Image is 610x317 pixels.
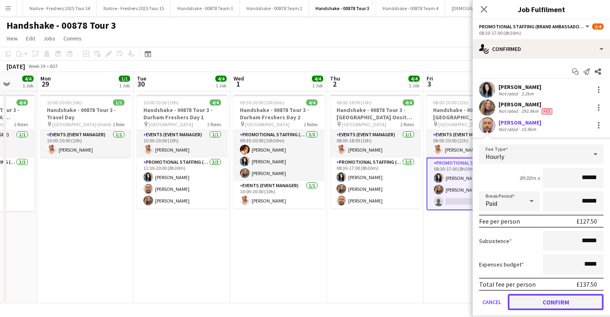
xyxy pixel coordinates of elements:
[433,99,468,106] span: 08:00-20:00 (12h)
[233,130,324,181] app-card-role: Promotional Staffing (Brand Ambassadors)3/309:30-20:00 (10h30m)[PERSON_NAME][PERSON_NAME][PERSON_...
[542,108,552,114] span: Fee
[23,82,33,89] div: 1 Job
[14,121,28,127] span: 2 Roles
[479,237,512,245] label: Subsistence
[400,121,414,127] span: 2 Roles
[427,75,433,82] span: Fri
[403,99,414,106] span: 4/4
[330,158,421,209] app-card-role: Promotional Staffing (Brand Ambassadors)3/308:30-17:00 (8h30m)[PERSON_NAME][PERSON_NAME][PERSON_N...
[40,95,131,158] app-job-card: 10:00-20:00 (10h)1/1Handshake - 00878 Tour 3 - Travel Day [GEOGRAPHIC_DATA] (Hotel)1 RoleEvents (...
[312,76,323,82] span: 4/4
[592,23,604,30] span: 3/4
[6,62,25,70] div: [DATE]
[304,121,318,127] span: 2 Roles
[508,294,604,310] button: Confirm
[23,33,38,44] a: Edit
[43,35,55,42] span: Jobs
[499,91,520,97] div: Not rated
[207,121,221,127] span: 2 Roles
[240,99,284,106] span: 09:30-20:00 (10h30m)
[520,126,538,132] div: 15.9km
[232,79,244,89] span: 1
[210,99,221,106] span: 4/4
[312,82,323,89] div: 1 Job
[479,294,505,310] button: Cancel
[479,23,591,30] button: Promotional Staffing (Brand Ambassadors)
[23,0,97,16] button: Native - Freshers 2025 Tour 14
[52,121,111,127] span: [GEOGRAPHIC_DATA] (Hotel)
[427,95,517,210] app-job-card: 08:00-20:00 (12h)3/4Handshake - 00878 Tour 3 - [GEOGRAPHIC_DATA] Onsite Day 2 [GEOGRAPHIC_DATA] (...
[427,130,517,158] app-card-role: Events (Event Manager)1/108:00-20:00 (12h)[PERSON_NAME]
[520,108,540,114] div: 292.9km
[520,174,540,182] div: 8h30m x
[473,39,610,59] div: Confirmed
[499,83,541,91] div: [PERSON_NAME]
[233,181,324,209] app-card-role: Events (Event Manager)1/110:00-20:00 (10h)[PERSON_NAME]
[119,76,130,82] span: 1/1
[50,63,58,69] div: BST
[136,79,146,89] span: 30
[486,152,504,161] span: Hourly
[137,75,146,82] span: Tue
[40,106,131,121] h3: Handshake - 00878 Tour 3 - Travel Day
[137,95,227,209] app-job-card: 10:00-20:00 (10h)4/4Handshake - 00878 Tour 3 - Durham Freshers Day 1 [GEOGRAPHIC_DATA]2 RolesEven...
[40,75,51,82] span: Mon
[329,79,340,89] span: 2
[427,158,517,210] app-card-role: Promotional Staffing (Brand Ambassadors)1I4A2/308:30-17:00 (8h30m)[PERSON_NAME][PERSON_NAME]
[26,35,35,42] span: Edit
[47,99,82,106] span: 10:00-20:00 (10h)
[119,82,130,89] div: 1 Job
[233,95,324,209] app-job-card: 09:30-20:00 (10h30m)4/4Handshake - 00878 Tour 3 - Durham Freshers Day 2 [GEOGRAPHIC_DATA]2 RolesP...
[39,79,51,89] span: 29
[425,79,433,89] span: 3
[576,217,597,225] div: £127.50
[113,121,124,127] span: 1 Role
[309,0,376,16] button: Handshake - 00878 Tour 3
[60,33,85,44] a: Comms
[6,19,116,32] h1: Handshake - 00878 Tour 3
[330,130,421,158] app-card-role: Events (Event Manager)1/108:00-18:00 (10h)[PERSON_NAME]
[137,106,227,121] h3: Handshake - 00878 Tour 3 - Durham Freshers Day 1
[171,0,240,16] button: Handshake - 00878 Team 1
[240,0,309,16] button: Handshake - 00878 Team 2
[479,217,520,225] div: Fee per person
[137,158,227,209] app-card-role: Promotional Staffing (Brand Ambassadors)3/311:30-20:00 (8h30m)[PERSON_NAME][PERSON_NAME][PERSON_N...
[499,119,541,126] div: [PERSON_NAME]
[40,33,59,44] a: Jobs
[479,23,584,30] span: Promotional Staffing (Brand Ambassadors)
[63,35,82,42] span: Comms
[27,63,47,69] span: Week 39
[427,106,517,121] h3: Handshake - 00878 Tour 3 - [GEOGRAPHIC_DATA] Onsite Day 2
[438,121,497,127] span: [GEOGRAPHIC_DATA] (Students Union)
[408,76,420,82] span: 4/4
[479,30,604,36] div: 08:30-17:00 (8h30m)
[486,199,497,207] span: Paid
[376,0,445,16] button: Handshake - 00878 Team 4
[342,121,386,127] span: [GEOGRAPHIC_DATA]
[215,76,227,82] span: 4/4
[216,82,226,89] div: 1 Job
[479,261,524,268] label: Expenses budget
[330,75,340,82] span: Thu
[97,0,171,16] button: Native - Freshers 2025 Tour 15
[330,95,421,209] div: 08:00-18:00 (10h)4/4Handshake - 00878 Tour 3 - [GEOGRAPHIC_DATA] Onsite Day [GEOGRAPHIC_DATA]2 Ro...
[6,35,18,42] span: View
[233,75,244,82] span: Wed
[245,121,290,127] span: [GEOGRAPHIC_DATA]
[445,0,580,16] button: [DEMOGRAPHIC_DATA][PERSON_NAME] 2025 Tour 1 - 00848
[479,280,536,288] div: Total fee per person
[576,280,597,288] div: £137.50
[233,106,324,121] h3: Handshake - 00878 Tour 3 - Durham Freshers Day 2
[473,4,610,15] h3: Job Fulfilment
[337,99,372,106] span: 08:00-18:00 (10h)
[499,101,554,108] div: [PERSON_NAME]
[3,33,21,44] a: View
[22,76,34,82] span: 4/4
[306,99,318,106] span: 4/4
[143,99,179,106] span: 10:00-20:00 (10h)
[113,99,124,106] span: 1/1
[499,108,520,114] div: Not rated
[137,130,227,158] app-card-role: Events (Event Manager)1/110:00-20:00 (10h)[PERSON_NAME]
